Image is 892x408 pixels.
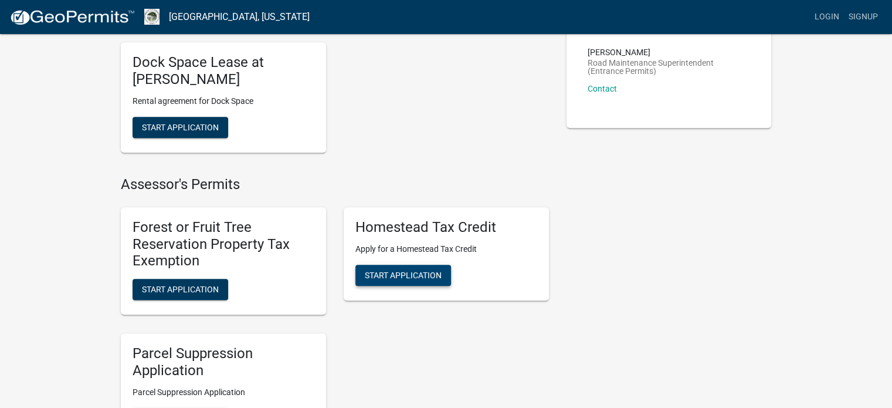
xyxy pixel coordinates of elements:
[133,54,314,88] h5: Dock Space Lease at [PERSON_NAME]
[588,48,751,56] p: [PERSON_NAME]
[144,9,160,25] img: Boone County, Iowa
[142,122,219,131] span: Start Application
[355,219,537,236] h5: Homestead Tax Credit
[142,285,219,294] span: Start Application
[355,265,451,286] button: Start Application
[844,6,883,28] a: Signup
[355,243,537,255] p: Apply for a Homestead Tax Credit
[133,95,314,107] p: Rental agreement for Dock Space
[133,279,228,300] button: Start Application
[133,345,314,379] h5: Parcel Suppression Application
[169,7,310,27] a: [GEOGRAPHIC_DATA], [US_STATE]
[133,219,314,269] h5: Forest or Fruit Tree Reservation Property Tax Exemption
[588,59,751,75] p: Road Maintenance Superintendent (Entrance Permits)
[121,176,549,193] h4: Assessor's Permits
[365,270,442,279] span: Start Application
[588,84,617,93] a: Contact
[810,6,844,28] a: Login
[133,117,228,138] button: Start Application
[133,386,314,399] p: Parcel Suppression Application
